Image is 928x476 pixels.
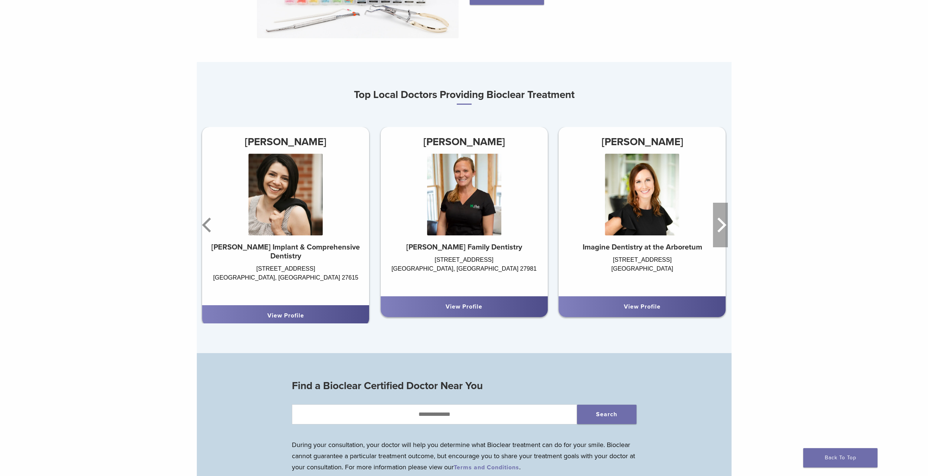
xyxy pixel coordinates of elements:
[577,405,636,424] button: Search
[624,303,661,310] a: View Profile
[202,133,369,151] h3: [PERSON_NAME]
[559,255,726,289] div: [STREET_ADDRESS] [GEOGRAPHIC_DATA]
[248,154,323,235] img: Dr. Lauren Chapman
[803,448,877,467] a: Back To Top
[381,133,548,151] h3: [PERSON_NAME]
[427,154,501,235] img: Dr. Makani Peele
[211,243,360,261] strong: [PERSON_NAME] Implant & Comprehensive Dentistry
[267,312,304,319] a: View Profile
[406,243,522,252] strong: [PERSON_NAME] Family Dentistry
[292,377,636,395] h3: Find a Bioclear Certified Doctor Near You
[197,86,732,105] h3: Top Local Doctors Providing Bioclear Treatment
[605,154,680,235] img: Dr. Ann Coambs
[583,243,702,252] strong: Imagine Dentistry at the Arboretum
[559,133,726,151] h3: [PERSON_NAME]
[454,464,519,471] a: Terms and Conditions
[381,255,548,289] div: [STREET_ADDRESS] [GEOGRAPHIC_DATA], [GEOGRAPHIC_DATA] 27981
[201,203,215,247] button: Previous
[292,439,636,473] p: During your consultation, your doctor will help you determine what Bioclear treatment can do for ...
[713,203,728,247] button: Next
[446,303,482,310] a: View Profile
[202,264,369,298] div: [STREET_ADDRESS] [GEOGRAPHIC_DATA], [GEOGRAPHIC_DATA] 27615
